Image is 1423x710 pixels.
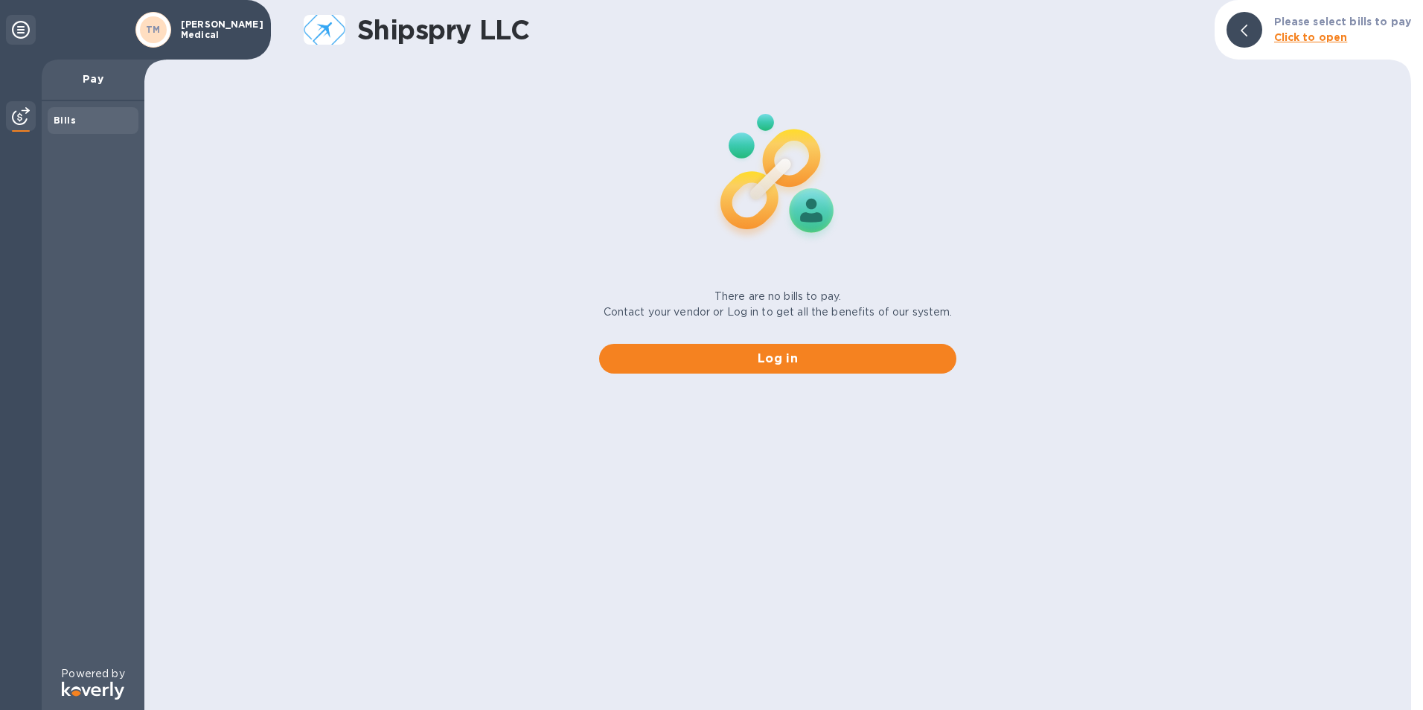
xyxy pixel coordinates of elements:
[61,666,124,682] p: Powered by
[599,344,956,374] button: Log in
[146,24,161,35] b: TM
[1274,31,1348,43] b: Click to open
[604,289,953,320] p: There are no bills to pay. Contact your vendor or Log in to get all the benefits of our system.
[611,350,944,368] span: Log in
[1274,16,1411,28] b: Please select bills to pay
[181,19,255,40] p: [PERSON_NAME] Medical
[54,115,76,126] b: Bills
[54,71,132,86] p: Pay
[357,14,1203,45] h1: Shipspry LLC
[62,682,124,700] img: Logo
